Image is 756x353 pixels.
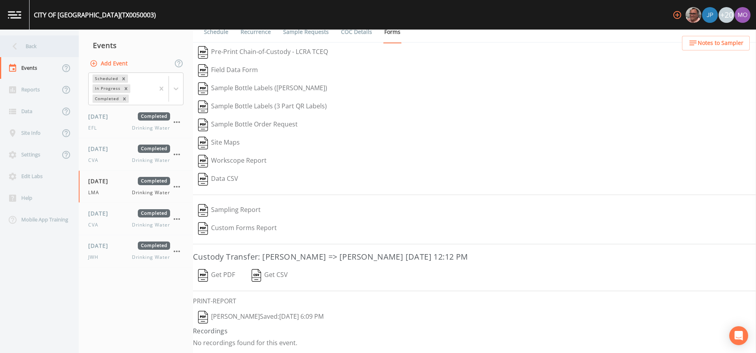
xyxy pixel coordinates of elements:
div: Remove In Progress [122,84,130,93]
img: svg%3e [198,269,208,282]
span: Drinking Water [132,157,170,164]
a: [DATE]CompletedCVADrinking Water [79,203,193,235]
button: Field Data Form [193,61,263,80]
button: Sample Bottle Order Request [193,116,303,134]
span: Drinking Water [132,189,170,196]
img: e2d790fa78825a4bb76dcb6ab311d44c [686,7,701,23]
img: svg%3e [198,204,208,217]
h3: Custody Transfer: [PERSON_NAME] => [PERSON_NAME] [DATE] 12:12 PM [193,251,756,263]
img: svg%3e [198,100,208,113]
div: Mike Franklin [685,7,702,23]
img: 41241ef155101aa6d92a04480b0d0000 [702,7,718,23]
img: 4e251478aba98ce068fb7eae8f78b90c [735,7,750,23]
div: Events [79,35,193,55]
a: Recurrence [239,21,272,43]
span: [DATE] [88,209,114,217]
span: Completed [138,145,170,153]
a: [DATE]CompletedLMADrinking Water [79,171,193,203]
span: Drinking Water [132,124,170,132]
img: svg%3e [198,64,208,77]
span: Completed [138,112,170,121]
button: Workscope Report [193,152,272,170]
span: Completed [138,177,170,185]
button: Site Maps [193,134,245,152]
p: No recordings found for this event. [193,339,756,347]
span: Drinking Water [132,254,170,261]
span: [DATE] [88,242,114,250]
button: Add Event [88,56,131,71]
span: Drinking Water [132,221,170,229]
img: logo [8,11,21,19]
span: Completed [138,242,170,250]
button: [PERSON_NAME]Saved:[DATE] 6:09 PM [193,308,329,326]
a: Forms [383,21,402,43]
button: Custom Forms Report [193,219,282,238]
img: svg%3e [198,82,208,95]
span: LMA [88,189,104,196]
div: Scheduled [93,74,119,83]
a: Schedule [203,21,230,43]
button: Get CSV [246,266,293,284]
img: svg%3e [198,311,208,323]
span: [DATE] [88,112,114,121]
div: +20 [719,7,734,23]
button: Sample Bottle Labels ([PERSON_NAME]) [193,80,332,98]
div: Remove Completed [120,95,129,103]
button: Pre-Print Chain-of-Custody - LCRA TCEQ [193,43,333,61]
div: In Progress [93,84,122,93]
div: Remove Scheduled [119,74,128,83]
img: svg%3e [252,269,261,282]
h4: Recordings [193,326,756,336]
span: [DATE] [88,177,114,185]
span: Completed [138,209,170,217]
span: CVA [88,221,103,229]
img: svg%3e [198,222,208,235]
a: COC Details [340,21,373,43]
a: [DATE]CompletedEFLDrinking Water [79,106,193,138]
button: Notes to Sampler [682,36,750,50]
div: Open Intercom Messenger [729,326,748,345]
img: svg%3e [198,46,208,59]
h6: PRINT-REPORT [193,297,756,305]
div: CITY OF [GEOGRAPHIC_DATA] (TX0050003) [34,10,156,20]
a: [DATE]CompletedJWHDrinking Water [79,235,193,268]
img: svg%3e [198,119,208,131]
img: svg%3e [198,137,208,149]
button: Sample Bottle Labels (3 Part QR Labels) [193,98,332,116]
div: Joshua gere Paul [702,7,718,23]
img: svg%3e [198,155,208,167]
span: CVA [88,157,103,164]
a: [DATE]CompletedCVADrinking Water [79,138,193,171]
span: EFL [88,124,102,132]
div: Completed [93,95,120,103]
a: Sample Requests [282,21,330,43]
img: svg%3e [198,173,208,186]
span: JWH [88,254,103,261]
span: [DATE] [88,145,114,153]
button: Sampling Report [193,201,266,219]
span: Notes to Sampler [698,38,743,48]
button: Data CSV [193,170,243,188]
button: Get PDF [193,266,240,284]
